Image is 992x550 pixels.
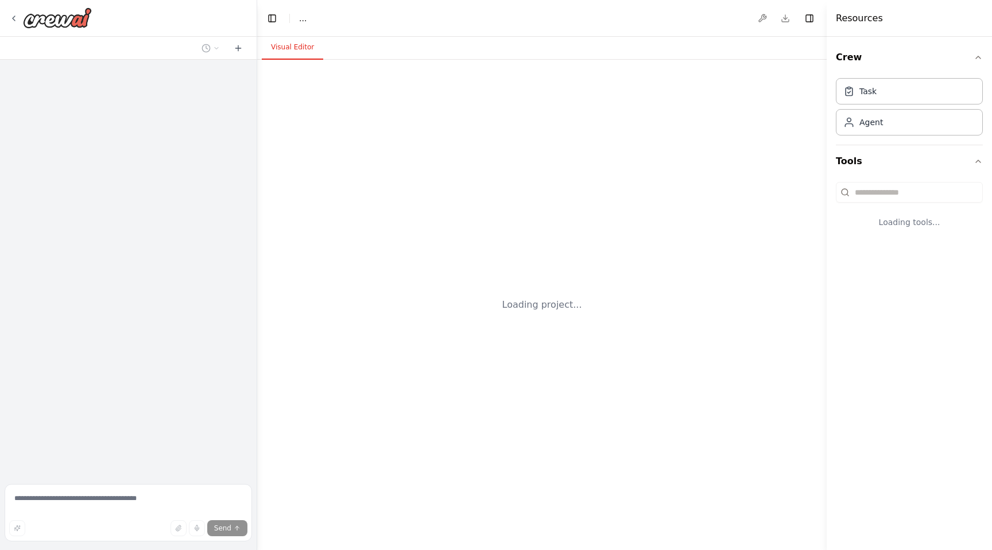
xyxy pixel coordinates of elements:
[836,41,983,73] button: Crew
[262,36,323,60] button: Visual Editor
[836,145,983,177] button: Tools
[299,13,307,24] span: ...
[229,41,247,55] button: Start a new chat
[502,298,582,312] div: Loading project...
[836,207,983,237] div: Loading tools...
[207,520,247,536] button: Send
[836,11,883,25] h4: Resources
[859,117,883,128] div: Agent
[189,520,205,536] button: Click to speak your automation idea
[170,520,187,536] button: Upload files
[299,13,307,24] nav: breadcrumb
[214,524,231,533] span: Send
[197,41,224,55] button: Switch to previous chat
[23,7,92,28] img: Logo
[859,86,877,97] div: Task
[836,73,983,145] div: Crew
[836,177,983,246] div: Tools
[264,10,280,26] button: Hide left sidebar
[9,520,25,536] button: Improve this prompt
[801,10,817,26] button: Hide right sidebar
